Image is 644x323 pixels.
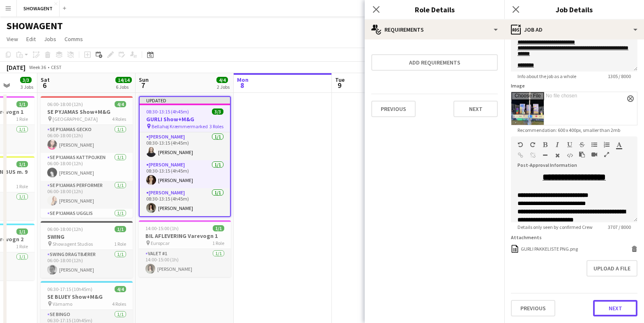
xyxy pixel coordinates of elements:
[16,161,28,167] span: 1/1
[151,240,170,246] span: Europcar
[139,76,149,83] span: Sun
[579,141,585,148] button: Strikethrough
[116,84,131,90] div: 6 Jobs
[7,35,18,43] span: View
[504,20,644,39] div: Job Ad
[554,152,560,159] button: Clear Formatting
[140,132,230,160] app-card-role: [PERSON_NAME]1/108:30-13:15 (4h45m)[PERSON_NAME]
[16,101,28,107] span: 1/1
[138,81,149,90] span: 7
[140,160,230,188] app-card-role: [PERSON_NAME]1/108:30-13:15 (4h45m)[PERSON_NAME]
[44,35,56,43] span: Jobs
[47,226,83,232] span: 06:00-18:00 (12h)
[47,101,83,107] span: 06:00-18:00 (12h)
[146,108,189,115] span: 08:30-13:15 (4h45m)
[41,221,133,278] app-job-card: 06:00-18:00 (12h)1/1SWING Showagent Studios1 RoleSWING Dragtbærer1/106:00-18:00 (12h)[PERSON_NAME]
[53,301,72,307] span: Värnamo
[17,0,60,16] button: SHOWAGENT
[591,141,597,148] button: Unordered List
[41,233,133,240] h3: SWING
[7,20,63,32] h1: SHOWAGENT
[511,127,627,133] span: Recommendation: 600 x 400px, smaller than 2mb
[20,77,32,83] span: 3/3
[41,293,133,300] h3: SE BLUEY Show+M&G
[114,241,126,247] span: 1 Role
[335,76,345,83] span: Tue
[41,209,133,237] app-card-role: SE PYJAMAS UGGLIS1/106:00-18:00 (12h)
[115,77,132,83] span: 14/14
[371,54,498,71] button: Add requirements
[140,97,230,104] div: Updated
[41,125,133,153] app-card-role: SE PYJAMAS GECKO1/106:00-18:00 (12h)[PERSON_NAME]
[209,123,223,129] span: 3 Roles
[27,64,48,70] span: Week 36
[115,286,126,292] span: 4/4
[39,81,50,90] span: 6
[213,225,224,231] span: 1/1
[567,152,573,159] button: HTML Code
[586,260,637,277] button: Upload a file
[217,84,230,90] div: 2 Jobs
[591,151,597,158] button: Insert video
[216,77,228,83] span: 4/4
[115,226,126,232] span: 1/1
[593,300,637,316] button: Next
[236,81,248,90] span: 8
[542,141,548,148] button: Bold
[453,101,498,117] button: Next
[365,20,504,39] div: Requirements
[371,101,416,117] button: Previous
[53,116,98,122] span: [GEOGRAPHIC_DATA]
[16,116,28,122] span: 1 Role
[3,34,21,44] a: View
[7,63,25,72] div: [DATE]
[139,249,231,277] app-card-role: Valet #11/114:00-15:00 (1h)[PERSON_NAME]
[212,240,224,246] span: 1 Role
[530,141,536,148] button: Redo
[521,246,578,252] div: GURLI PAKKELISTE PNG.png
[41,153,133,181] app-card-role: SE PYJAMAS KATTPOJKEN1/106:00-18:00 (12h)[PERSON_NAME]
[139,96,231,217] app-job-card: Updated08:30-13:15 (4h45m)3/3GURLI Show+M&G Bellahøj Kræmmermarked3 Roles[PERSON_NAME]1/108:30-13...
[237,76,248,83] span: Mon
[152,123,208,129] span: Bellahøj Kræmmermarked
[604,151,609,158] button: Fullscreen
[139,232,231,240] h3: BIL AFLEVERING Varevogn 1
[53,241,93,247] span: Showagent Studios
[21,84,33,90] div: 3 Jobs
[112,116,126,122] span: 4 Roles
[542,152,548,159] button: Horizontal Line
[115,101,126,107] span: 4/4
[601,73,637,79] span: 1305 / 8000
[579,151,585,158] button: Paste as plain text
[41,181,133,209] app-card-role: SE PYJAMAS Performer1/106:00-18:00 (12h)[PERSON_NAME]
[140,188,230,216] app-card-role: [PERSON_NAME]1/108:30-13:15 (4h45m)[PERSON_NAME]
[26,35,36,43] span: Edit
[41,108,133,115] h3: SE PYJAMAS Show+M&G
[140,115,230,123] h3: GURLI Show+M&G
[51,64,62,70] div: CEST
[511,234,542,240] label: Attachments
[41,96,133,218] app-job-card: 06:00-18:00 (12h)4/4SE PYJAMAS Show+M&G [GEOGRAPHIC_DATA]4 RolesSE PYJAMAS GECKO1/106:00-18:00 (1...
[64,35,83,43] span: Comms
[41,34,60,44] a: Jobs
[112,301,126,307] span: 4 Roles
[601,224,637,230] span: 3707 / 8000
[47,286,92,292] span: 06:30-17:15 (10h45m)
[61,34,86,44] a: Comms
[16,183,28,189] span: 1 Role
[23,34,39,44] a: Edit
[504,4,644,15] h3: Job Details
[517,141,523,148] button: Undo
[145,225,179,231] span: 14:00-15:00 (1h)
[567,141,573,148] button: Underline
[554,141,560,148] button: Italic
[365,4,504,15] h3: Role Details
[511,73,583,79] span: Info about the job as a whole
[16,228,28,235] span: 1/1
[16,243,28,249] span: 1 Role
[139,220,231,277] app-job-card: 14:00-15:00 (1h)1/1BIL AFLEVERING Varevogn 1 Europcar1 RoleValet #11/114:00-15:00 (1h)[PERSON_NAME]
